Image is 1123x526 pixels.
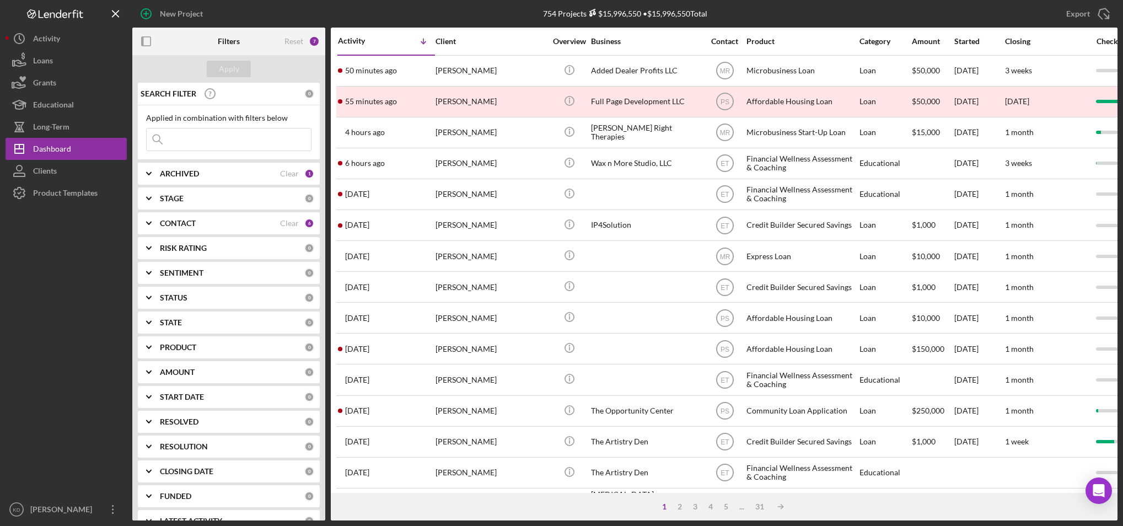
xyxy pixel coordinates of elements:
[954,37,1004,46] div: Started
[954,180,1004,209] div: [DATE]
[954,211,1004,240] div: [DATE]
[160,3,203,25] div: New Project
[1005,96,1029,106] time: [DATE]
[859,149,911,178] div: Educational
[309,36,320,47] div: 7
[591,37,701,46] div: Business
[721,222,729,229] text: ET
[304,318,314,328] div: 0
[954,87,1004,116] div: [DATE]
[746,427,857,457] div: Credit Builder Secured Savings
[6,28,127,50] button: Activity
[436,427,546,457] div: [PERSON_NAME]
[954,334,1004,363] div: [DATE]
[436,272,546,302] div: [PERSON_NAME]
[304,169,314,179] div: 1
[6,160,127,182] a: Clients
[219,61,239,77] div: Apply
[345,345,369,353] time: 2025-10-02 17:27
[28,498,99,523] div: [PERSON_NAME]
[657,502,672,511] div: 1
[6,138,127,160] a: Dashboard
[345,221,369,229] time: 2025-10-05 00:52
[719,129,730,137] text: MR
[1005,127,1034,137] time: 1 month
[703,502,718,511] div: 4
[746,149,857,178] div: Financial Wellness Assessment & Coaching
[160,244,207,253] b: RISK RATING
[160,467,213,476] b: CLOSING DATE
[207,61,251,77] button: Apply
[672,502,687,511] div: 2
[304,89,314,99] div: 0
[1066,3,1090,25] div: Export
[721,377,729,384] text: ET
[746,334,857,363] div: Affordable Housing Loan
[436,87,546,116] div: [PERSON_NAME]
[746,211,857,240] div: Credit Builder Secured Savings
[6,116,127,138] button: Long-Term
[859,56,911,85] div: Loan
[33,138,71,163] div: Dashboard
[1005,251,1034,261] time: 1 month
[591,87,701,116] div: Full Page Development LLC
[549,37,590,46] div: Overview
[345,437,369,446] time: 2025-10-02 00:26
[436,118,546,147] div: [PERSON_NAME]
[345,406,369,415] time: 2025-10-02 15:14
[746,272,857,302] div: Credit Builder Secured Savings
[160,293,187,302] b: STATUS
[33,50,53,74] div: Loans
[750,502,770,511] div: 31
[6,498,127,520] button: KD[PERSON_NAME]
[1005,282,1034,292] time: 1 month
[1005,66,1032,75] time: 3 weeks
[591,427,701,457] div: The Artistry Den
[345,283,369,292] time: 2025-10-04 15:18
[859,458,911,487] div: Educational
[721,191,729,198] text: ET
[146,114,311,122] div: Applied in combination with filters below
[345,314,369,323] time: 2025-10-04 01:07
[345,159,385,168] time: 2025-10-06 16:10
[13,507,20,513] text: KD
[954,303,1004,332] div: [DATE]
[746,458,857,487] div: Financial Wellness Assessment & Coaching
[912,127,940,137] span: $15,000
[160,318,182,327] b: STATE
[746,241,857,271] div: Express Loan
[345,128,385,137] time: 2025-10-06 17:48
[718,502,734,511] div: 5
[746,118,857,147] div: Microbusiness Start-Up Loan
[746,37,857,46] div: Product
[160,393,204,401] b: START DATE
[1005,220,1034,229] time: 1 month
[160,194,184,203] b: STAGE
[719,67,730,75] text: MR
[304,442,314,452] div: 0
[859,334,911,363] div: Loan
[1005,375,1034,384] time: 1 month
[721,438,729,446] text: ET
[436,458,546,487] div: [PERSON_NAME]
[1005,37,1088,46] div: Closing
[6,182,127,204] button: Product Templates
[1005,158,1032,168] time: 3 weeks
[345,66,397,75] time: 2025-10-06 22:04
[859,303,911,332] div: Loan
[859,87,911,116] div: Loan
[6,72,127,94] button: Grants
[345,375,369,384] time: 2025-10-02 15:22
[141,89,196,98] b: SEARCH FILTER
[954,149,1004,178] div: [DATE]
[160,269,203,277] b: SENTIMENT
[6,94,127,116] button: Educational
[721,283,729,291] text: ET
[719,253,730,260] text: MR
[720,407,729,415] text: PS
[954,427,1004,457] div: [DATE]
